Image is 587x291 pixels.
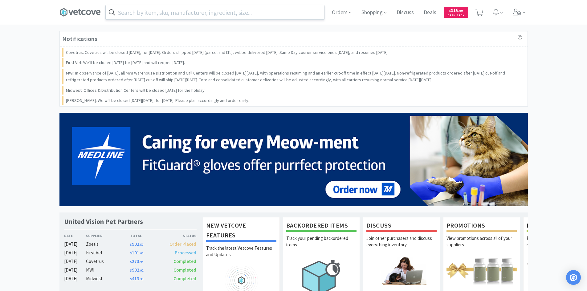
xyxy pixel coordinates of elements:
span: $ [449,9,451,13]
p: Join other purchasers and discuss everything inventory [366,235,437,257]
div: First Vet [86,249,130,257]
span: $ [130,251,132,255]
div: Supplier [86,233,130,239]
a: [DATE]Zoetis$902.50Order Placed [64,240,197,248]
p: MWI: In observance of [DATE], all MWI Warehouse Distribution and Call Centers will be closed [DAT... [66,70,523,83]
div: Status [163,233,197,239]
a: [DATE]First Vet$101.00Processed [64,249,197,257]
div: [DATE] [64,258,86,265]
span: $ [130,269,132,273]
span: 916 [449,7,463,13]
span: 413 [130,276,143,281]
div: Midwest [86,275,130,282]
img: hero_promotions.png [446,257,517,285]
span: Order Placed [169,241,196,247]
p: Covetrus: Covetrus will be closed [DATE], for [DATE]. Orders shipped [DATE] (parcel and LTL), wil... [66,49,389,56]
div: [DATE] [64,275,86,282]
p: Track the latest Vetcove Features and Updates [206,245,276,266]
span: $ [130,243,132,247]
div: MWI [86,266,130,274]
div: [DATE] [64,266,86,274]
span: $ [130,260,132,264]
p: First Vet: We’ll be closed [DATE] for [DATE] and will reopen [DATE]. [66,59,185,66]
p: [PERSON_NAME]: We will be closed [DATE][DATE], for [DATE]. Please plan accordingly and order early. [66,97,249,104]
h1: Promotions [446,220,517,232]
h1: New Vetcove Features [206,220,276,242]
div: [DATE] [64,240,86,248]
a: $916.99Cash Back [444,4,468,21]
span: . 99 [458,9,463,13]
img: hero_discuss.png [366,257,437,285]
h1: Discuss [366,220,437,232]
div: [DATE] [64,249,86,257]
h1: United Vision Pet Partners [64,217,143,226]
span: Processed [175,250,196,256]
span: . 94 [139,260,143,264]
div: Open Intercom Messenger [566,270,581,285]
span: Cash Back [447,14,464,18]
a: [DATE]Covetrus$273.94Completed [64,258,197,265]
span: . 33 [139,277,143,281]
a: Discuss [394,10,416,15]
span: $ [130,277,132,281]
input: Search by item, sku, manufacturer, ingredient, size... [106,5,324,19]
span: Completed [173,258,196,264]
span: Completed [173,276,196,281]
span: . 00 [139,251,143,255]
p: Midwest: Offices & Distribution Centers will be closed [DATE] for the holiday. [66,87,206,94]
span: Completed [173,267,196,273]
span: 273 [130,258,143,264]
div: Covetrus [86,258,130,265]
div: Total [130,233,163,239]
div: Zoetis [86,240,130,248]
a: [DATE]Midwest$413.33Completed [64,275,197,282]
span: 902 [130,267,143,273]
span: . 50 [139,243,143,247]
h1: Backordered Items [286,220,357,232]
span: . 92 [139,269,143,273]
p: Track your pending backordered items [286,235,357,257]
h3: Notifications [62,34,97,44]
img: 5b85490d2c9a43ef9873369d65f5cc4c_481.png [59,113,528,206]
p: View promotions across all of your suppliers [446,235,517,257]
span: 902 [130,241,143,247]
a: [DATE]MWI$902.92Completed [64,266,197,274]
div: Date [64,233,86,239]
span: 101 [130,250,143,256]
a: Deals [421,10,439,15]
